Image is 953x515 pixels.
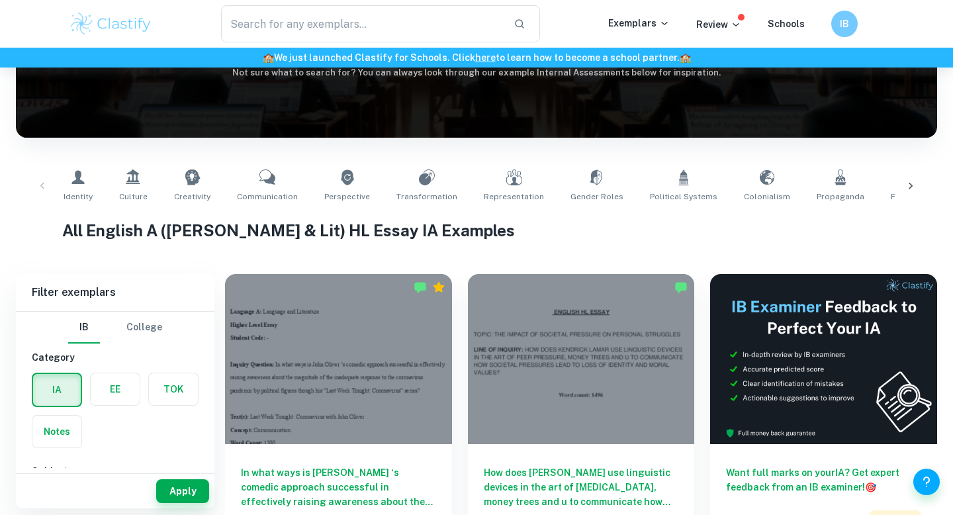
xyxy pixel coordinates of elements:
[119,191,148,203] span: Culture
[396,191,457,203] span: Transformation
[64,191,93,203] span: Identity
[913,469,940,495] button: Help and Feedback
[62,218,891,242] h1: All English A ([PERSON_NAME] & Lit) HL Essay IA Examples
[263,52,274,63] span: 🏫
[16,274,214,311] h6: Filter exemplars
[91,373,140,405] button: EE
[768,19,805,29] a: Schools
[650,191,717,203] span: Political Systems
[241,465,436,509] h6: In what ways is [PERSON_NAME] ‘s comedic approach successful in effectively raising awareness abo...
[33,374,81,406] button: IA
[68,312,162,344] div: Filter type choice
[475,52,496,63] a: here
[221,5,503,42] input: Search for any exemplars...
[484,465,679,509] h6: How does [PERSON_NAME] use linguistic devices in the art of [MEDICAL_DATA], money trees and u to ...
[484,191,544,203] span: Representation
[608,16,670,30] p: Exemplars
[68,312,100,344] button: IB
[726,465,921,494] h6: Want full marks on your IA ? Get expert feedback from an IB examiner!
[837,17,852,31] h6: IB
[744,191,790,203] span: Colonialism
[817,191,864,203] span: Propaganda
[696,17,741,32] p: Review
[32,350,199,365] h6: Category
[174,191,210,203] span: Creativity
[237,191,298,203] span: Communication
[32,416,81,447] button: Notes
[710,274,937,444] img: Thumbnail
[432,281,445,294] div: Premium
[324,191,370,203] span: Perspective
[831,11,858,37] button: IB
[865,482,876,492] span: 🎯
[149,373,198,405] button: TOK
[3,50,950,65] h6: We just launched Clastify for Schools. Click to learn how to become a school partner.
[570,191,623,203] span: Gender Roles
[674,281,688,294] img: Marked
[414,281,427,294] img: Marked
[126,312,162,344] button: College
[16,66,937,79] h6: Not sure what to search for? You can always look through our example Internal Assessments below f...
[680,52,691,63] span: 🏫
[156,479,209,503] button: Apply
[32,464,199,479] h6: Subject
[69,11,153,37] img: Clastify logo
